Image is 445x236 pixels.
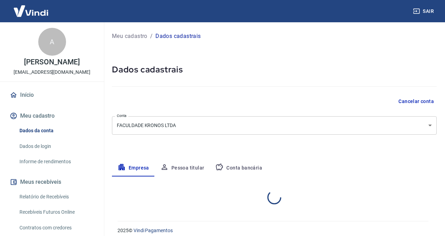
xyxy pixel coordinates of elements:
div: FACULDADE KRONOS LTDA [112,116,437,135]
a: Meu cadastro [112,32,147,40]
label: Conta [117,113,127,118]
a: Dados da conta [17,124,96,138]
a: Vindi Pagamentos [133,228,173,233]
button: Conta bancária [210,160,268,176]
button: Meu cadastro [8,108,96,124]
a: Início [8,87,96,103]
a: Contratos com credores [17,221,96,235]
p: 2025 © [118,227,428,234]
button: Sair [412,5,437,18]
button: Empresa [112,160,155,176]
div: A [38,28,66,56]
button: Cancelar conta [396,95,437,108]
img: Vindi [8,0,54,22]
h5: Dados cadastrais [112,64,437,75]
button: Pessoa titular [155,160,210,176]
p: Dados cadastrais [155,32,201,40]
a: Recebíveis Futuros Online [17,205,96,219]
a: Relatório de Recebíveis [17,190,96,204]
p: [PERSON_NAME] [24,58,80,66]
p: [EMAIL_ADDRESS][DOMAIN_NAME] [14,69,90,76]
a: Informe de rendimentos [17,155,96,169]
a: Dados de login [17,139,96,154]
button: Meus recebíveis [8,174,96,190]
p: / [150,32,153,40]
